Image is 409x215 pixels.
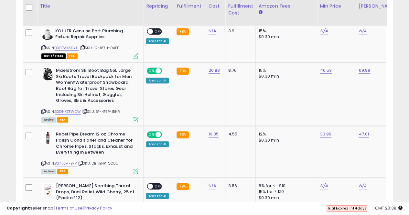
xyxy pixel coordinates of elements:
div: 15% [258,68,312,73]
span: 2025-10-10 20:38 GMT [375,205,403,211]
small: Amazon Fees. [258,10,262,16]
div: Title [40,3,141,10]
a: 46.53 [320,67,332,74]
strong: Copyright [6,205,30,211]
div: 15% for > $10 [258,189,312,195]
b: [PERSON_NAME] Soothing Throat Drops, Dual Relief Wild Cherry, 25 ct (Pack of 12) [56,183,135,203]
a: N/A [320,183,328,189]
a: B075JMFBXP [55,161,77,166]
div: 3.9 [228,28,251,34]
span: FBA [67,53,78,59]
div: 15% [258,28,312,34]
a: 19.35 [209,131,219,137]
div: $0.30 min [258,34,312,40]
span: | SKU: B2-I87H-0AEF [80,45,119,50]
div: Fulfillment Cost [228,3,253,16]
div: Cost [209,3,223,10]
a: Terms of Use [55,205,83,211]
span: OFF [161,68,171,74]
a: 69.99 [359,67,370,74]
span: | SKU: BF-4FEP-I5NR [82,109,120,114]
div: 8% for <= $10 [258,183,312,189]
span: ON [147,68,156,74]
a: Privacy Policy [84,205,112,211]
img: 41Sma5QfILL._SL40_.jpg [41,68,54,81]
b: Maelstrom Ski Boot Bag,55L Large Ski Boots Travel Backpack for Men Women?Waterproof Snowboard Boo... [56,68,135,105]
div: Amazon AI [146,38,169,44]
small: FBA [177,131,188,138]
span: OFF [153,184,163,189]
div: Amazon Fees [258,3,314,10]
small: FBA [177,28,188,35]
a: N/A [209,183,216,189]
b: 14 [353,206,357,211]
a: B007AX8DYU [55,45,79,51]
a: 33.99 [320,131,331,137]
b: Rebel Pipe Dream 12 oz Chrome Polish Conditioner and Cleaner for Chrome Pipes, Stacks, Exhaust an... [56,131,135,157]
div: Repricing [146,3,171,10]
a: 20.83 [209,67,220,74]
div: ASIN: [41,131,138,173]
img: 31cKfmUAyAL._SL40_.jpg [41,28,54,41]
span: OFF [153,28,163,34]
div: Amazon AI [146,141,169,147]
div: ASIN: [41,68,138,122]
a: 47.01 [359,131,369,137]
div: 3.86 [228,183,251,189]
span: FBA [57,169,68,174]
span: OFF [161,132,171,137]
span: | SKU: DB-IENP-CC0U [78,161,118,166]
div: ASIN: [41,28,138,58]
img: 41wz7pvCDbL._SL40_.jpg [41,183,54,196]
div: $0.30 min [258,195,312,201]
small: FBA [177,68,188,75]
span: ON [147,132,156,137]
div: $0.30 min [258,137,312,143]
span: All listings currently available for purchase on Amazon [41,169,56,174]
img: 418xq5N4bBL._SL40_.jpg [41,131,54,144]
span: All listings currently available for purchase on Amazon [41,117,56,123]
div: 12% [258,131,312,137]
div: Fulfillment [177,3,203,10]
a: N/A [209,28,216,34]
div: $0.30 min [258,73,312,79]
a: N/A [320,28,328,34]
div: Amazon AI [146,78,169,83]
div: 4.55 [228,131,251,137]
div: seller snap | | [6,205,112,211]
span: FBA [57,117,68,123]
span: All listings that are currently out of stock and unavailable for purchase on Amazon [41,53,66,59]
b: KOHLER Genuine Part Plumbing Fixture Repair Supplies [55,28,134,42]
div: [PERSON_NAME] [359,3,397,10]
a: B0DHKZFWDW [55,109,81,114]
div: Min Price [320,3,353,10]
div: Amazon AI [146,193,169,199]
span: Trial Expires in days [327,206,367,211]
small: FBA [177,183,188,190]
div: 8.76 [228,68,251,73]
a: N/A [359,28,366,34]
a: N/A [359,183,366,189]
